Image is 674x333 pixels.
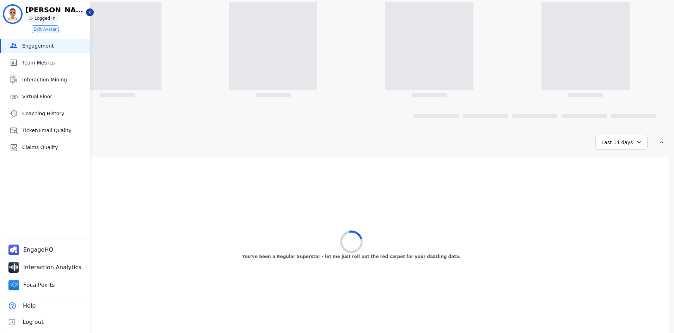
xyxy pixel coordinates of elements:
[1,56,90,70] a: Team Metrics
[4,6,21,23] img: Bordered avatar
[6,242,57,258] a: EngageHQ
[6,259,86,276] a: Interaction Analytics
[1,73,90,87] a: Interaction Mining
[25,6,85,13] p: [PERSON_NAME][EMAIL_ADDRESS][DOMAIN_NAME]
[32,25,59,33] button: Edit Avatar
[22,76,87,83] span: Interaction Mining
[23,302,36,310] span: Help
[1,123,90,137] a: Ticket/Email Quality
[4,298,37,314] button: Help
[1,106,90,121] a: Coaching History
[595,135,648,150] div: Last 14 days
[35,16,55,21] p: Logged In
[22,59,87,66] span: Team Metrics
[29,16,33,20] img: person
[22,93,87,100] span: Virtual Floor
[22,144,87,151] span: Claims Quality
[1,39,90,53] a: Engagement
[23,246,55,254] span: EngageHQ
[22,127,87,134] span: Ticket/Email Quality
[1,90,90,104] a: Virtual Floor
[22,42,87,49] span: Engagement
[242,254,461,259] p: You've been a Regular Superstar - let me just roll out the red carpet for your dazzling data.
[23,263,83,272] span: Interaction Analytics
[22,110,87,117] span: Coaching History
[1,140,90,154] a: Claims Quality
[23,318,44,326] span: Log out
[23,281,56,289] span: FocalPoints
[4,314,45,330] button: Log out
[6,277,59,293] a: FocalPoints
